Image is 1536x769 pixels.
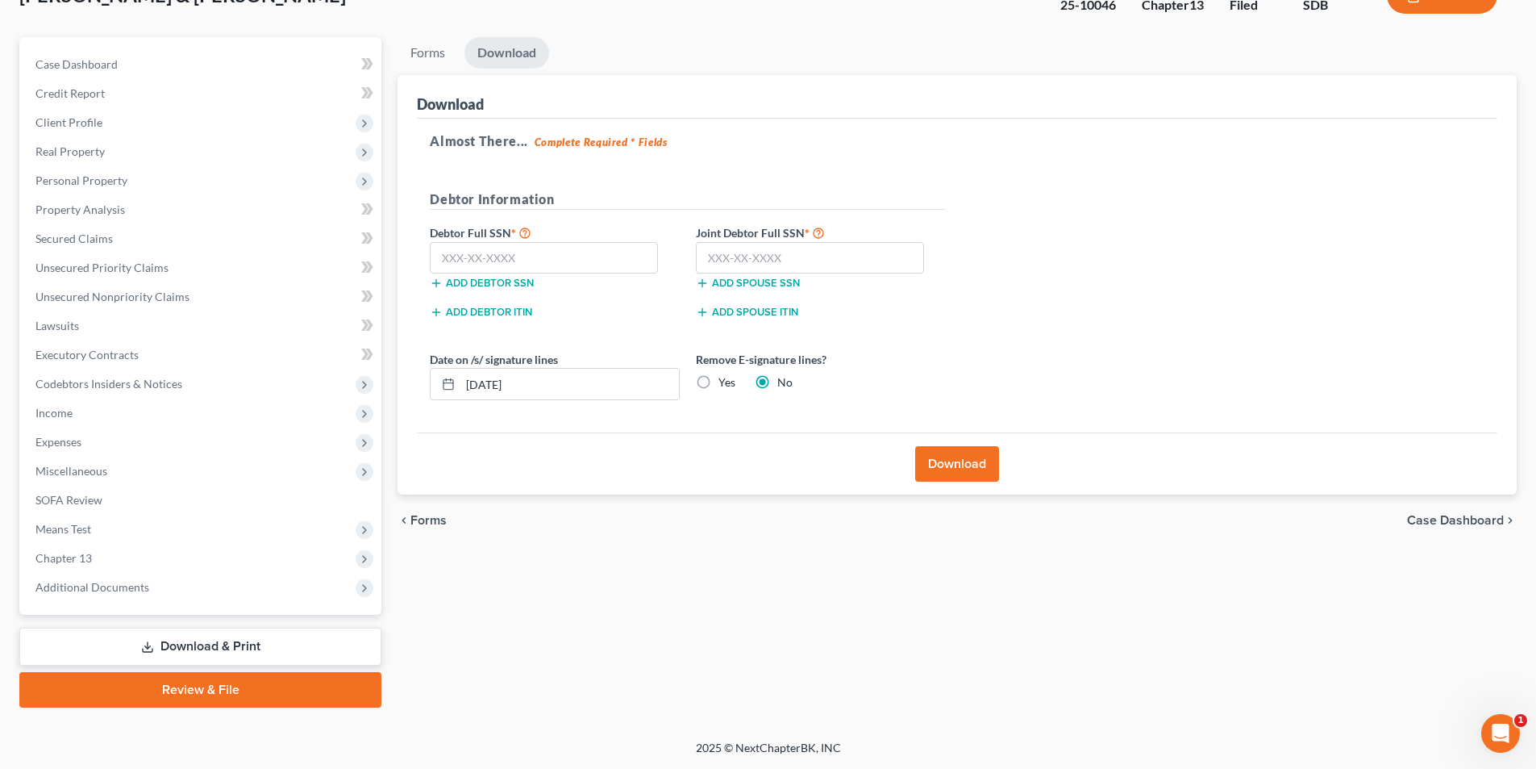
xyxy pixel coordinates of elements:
a: Secured Claims [23,224,381,253]
span: Chapter 13 [35,551,92,565]
span: Additional Documents [35,580,149,594]
span: Credit Report [35,86,105,100]
span: Lawsuits [35,319,79,332]
span: Client Profile [35,115,102,129]
span: Executory Contracts [35,348,139,362]
a: Case Dashboard [23,50,381,79]
span: Property Analysis [35,203,125,216]
h5: Almost There... [430,132,1484,151]
a: Review & File [19,672,381,708]
a: Executory Contracts [23,341,381,370]
a: Credit Report [23,79,381,108]
button: chevron_left Forms [398,514,468,527]
span: Expenses [35,435,81,449]
h5: Debtor Information [430,190,946,210]
span: Unsecured Priority Claims [35,261,169,274]
label: Date on /s/ signature lines [430,351,558,368]
button: Add debtor SSN [430,277,534,290]
label: Debtor Full SSN [422,223,688,242]
input: XXX-XX-XXXX [696,242,924,274]
button: Add debtor ITIN [430,306,532,319]
span: SOFA Review [35,493,102,507]
input: MM/DD/YYYY [460,369,679,399]
a: Forms [398,37,458,69]
label: Remove E-signature lines? [696,351,946,368]
span: Miscellaneous [35,464,107,478]
label: Joint Debtor Full SSN [688,223,954,242]
span: Income [35,406,73,420]
a: Property Analysis [23,195,381,224]
label: No [777,374,793,391]
a: Unsecured Nonpriority Claims [23,282,381,311]
span: Real Property [35,144,105,158]
a: Lawsuits [23,311,381,341]
a: Download [464,37,549,69]
span: Personal Property [35,173,127,187]
a: Case Dashboard chevron_right [1407,514,1517,527]
span: Forms [410,514,447,527]
span: 1 [1514,714,1527,727]
div: Download [417,94,484,114]
span: Case Dashboard [35,57,118,71]
i: chevron_right [1504,514,1517,527]
label: Yes [718,374,735,391]
span: Unsecured Nonpriority Claims [35,290,189,303]
span: Case Dashboard [1407,514,1504,527]
input: XXX-XX-XXXX [430,242,658,274]
button: Add spouse ITIN [696,306,798,319]
div: 2025 © NextChapterBK, INC [309,740,1228,769]
span: Secured Claims [35,232,113,245]
span: Codebtors Insiders & Notices [35,377,182,391]
iframe: Intercom live chat [1481,714,1520,753]
a: SOFA Review [23,486,381,515]
a: Unsecured Priority Claims [23,253,381,282]
i: chevron_left [398,514,410,527]
strong: Complete Required * Fields [535,136,668,148]
button: Download [915,446,999,482]
button: Add spouse SSN [696,277,800,290]
span: Means Test [35,522,91,536]
a: Download & Print [19,628,381,666]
